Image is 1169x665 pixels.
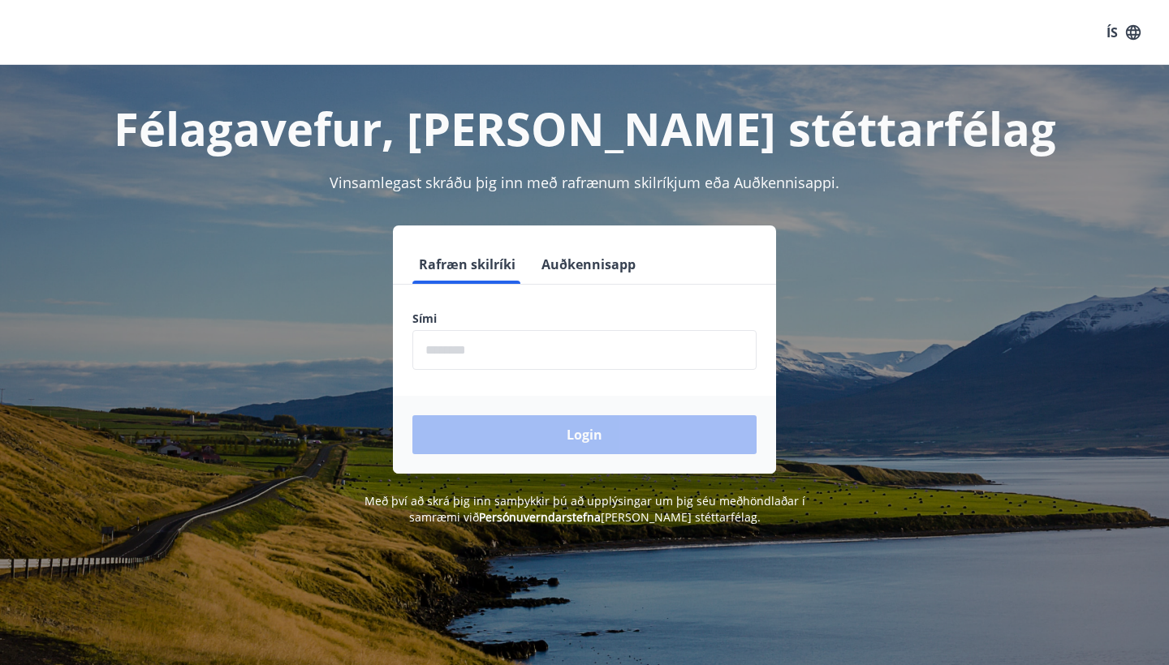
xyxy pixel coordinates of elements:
label: Sími [412,311,757,327]
button: Auðkennisapp [535,245,642,284]
h1: Félagavefur, [PERSON_NAME] stéttarfélag [19,97,1150,159]
span: Með því að skrá þig inn samþykkir þú að upplýsingar um þig séu meðhöndlaðar í samræmi við [PERSON... [365,493,805,525]
button: ÍS [1098,18,1150,47]
button: Rafræn skilríki [412,245,522,284]
span: Vinsamlegast skráðu þig inn með rafrænum skilríkjum eða Auðkennisappi. [330,173,839,192]
a: Persónuverndarstefna [479,509,601,525]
